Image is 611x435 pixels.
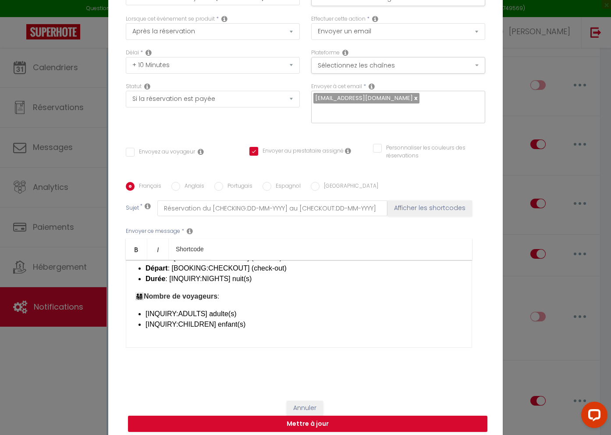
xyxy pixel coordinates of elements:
[320,182,378,192] label: [GEOGRAPHIC_DATA]
[147,239,169,260] a: Italic
[345,147,351,154] i: Envoyer au prestataire si il est assigné
[574,398,611,435] iframe: LiveChat chat widget
[311,49,340,57] label: Plateforme
[128,416,487,432] button: Mettre à jour
[146,274,463,284] li: : [INQUIRY:NIGHTS] nuit(s)
[311,15,366,23] label: Effectuer cette action
[126,239,147,260] a: Bold
[372,15,378,22] i: Action Type
[311,82,362,91] label: Envoyer à cet email
[187,228,193,235] i: Message
[221,15,227,22] i: Event Occur
[311,57,485,74] button: Sélectionnez les chaînes
[126,15,215,23] label: Lorsque cet événement se produit
[369,83,375,90] i: Recipient
[145,203,151,210] i: Subject
[126,82,142,91] label: Statut
[146,319,463,330] li: [INQUIRY:CHILDREN] enfant(s)
[126,227,180,235] label: Envoyer ce message
[144,292,217,300] b: Nombre de voyageurs
[169,239,211,260] a: Shortcode
[180,182,204,192] label: Anglais
[146,263,463,274] li: : [BOOKING:CHECKOUT] (check-out)
[146,264,168,272] b: Départ
[135,182,161,192] label: Français
[146,309,463,319] li: [INQUIRY:ADULTS] adulte(s)
[144,83,150,90] i: Booking status
[287,401,323,416] button: Annuler
[126,49,139,57] label: Délai
[271,182,301,192] label: Espagnol
[223,182,252,192] label: Portugais
[146,49,152,56] i: Action Time
[387,200,472,216] button: Afficher les shortcodes
[315,94,413,102] span: [EMAIL_ADDRESS][DOMAIN_NAME]
[126,204,139,213] label: Sujet
[198,148,204,155] i: Envoyer au voyageur
[135,291,463,302] p: 👨‍👩‍👧‍👦 :
[146,275,165,282] b: Durée
[342,49,348,56] i: Action Channel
